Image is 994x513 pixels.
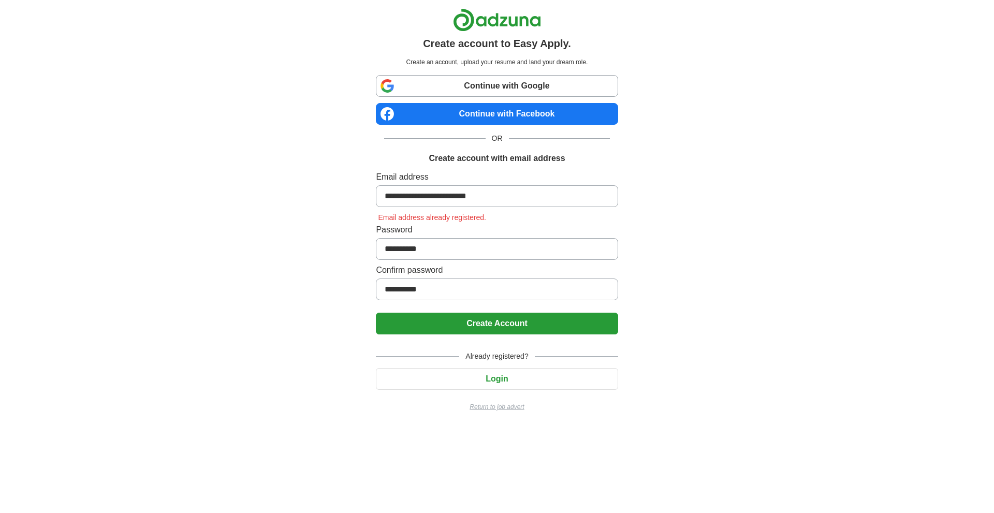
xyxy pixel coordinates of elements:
[376,224,618,236] label: Password
[376,213,488,222] span: Email address already registered.
[376,402,618,412] a: Return to job advert
[376,374,618,383] a: Login
[376,368,618,390] button: Login
[376,103,618,125] a: Continue with Facebook
[378,57,616,67] p: Create an account, upload your resume and land your dream role.
[486,133,509,144] span: OR
[376,313,618,334] button: Create Account
[376,75,618,97] a: Continue with Google
[423,36,571,51] h1: Create account to Easy Apply.
[376,264,618,276] label: Confirm password
[459,351,534,362] span: Already registered?
[453,8,541,32] img: Adzuna logo
[376,171,618,183] label: Email address
[429,152,565,165] h1: Create account with email address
